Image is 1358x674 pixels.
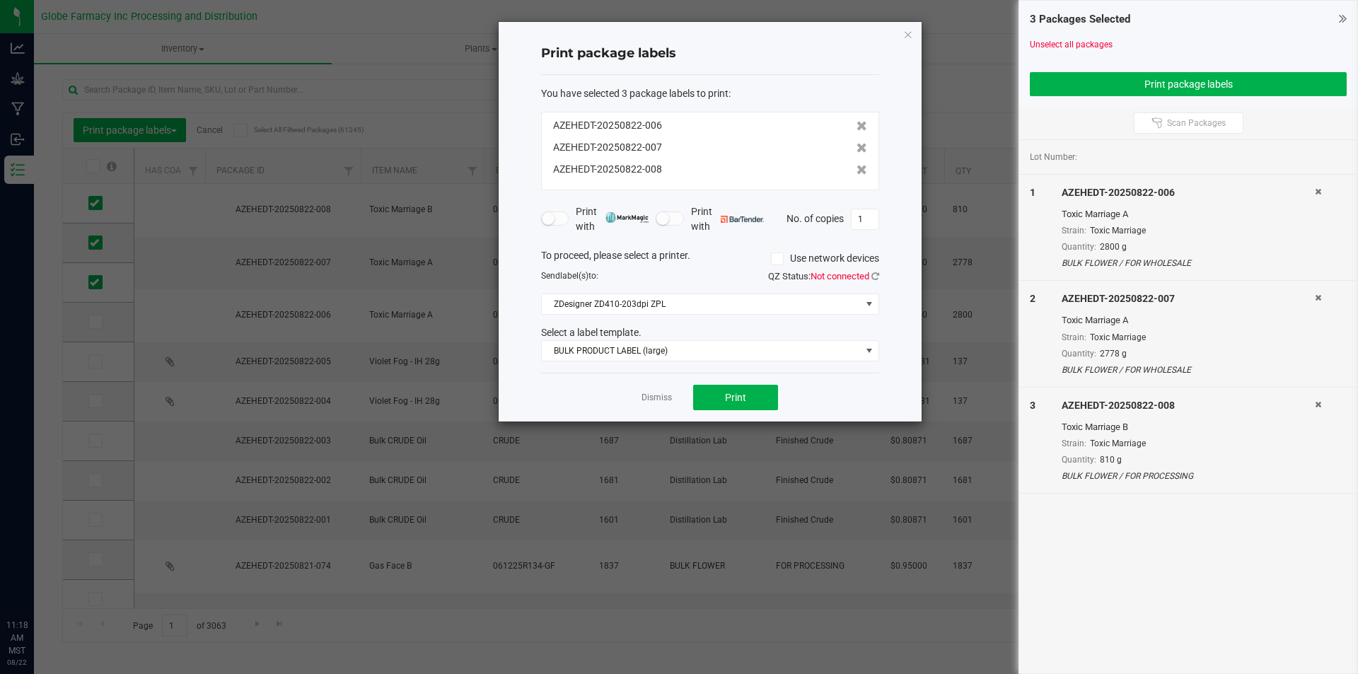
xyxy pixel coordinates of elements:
span: Print with [576,204,649,234]
span: 1 [1030,187,1035,198]
span: Strain: [1062,226,1086,236]
span: 2 [1030,293,1035,304]
span: Toxic Marriage [1090,332,1146,342]
div: BULK FLOWER / FOR WHOLESALE [1062,257,1315,269]
button: Print [693,385,778,410]
span: No. of copies [787,212,844,223]
span: Lot Number: [1030,151,1077,163]
div: Toxic Marriage B [1062,420,1315,434]
img: bartender.png [721,216,764,223]
span: Print with [691,204,764,234]
div: Toxic Marriage A [1062,313,1315,327]
button: Print package labels [1030,72,1347,96]
span: Print [725,392,746,403]
span: QZ Status: [768,271,879,281]
span: Quantity: [1062,242,1096,252]
span: Scan Packages [1167,117,1226,129]
span: 2800 g [1100,242,1127,252]
span: Not connected [811,271,869,281]
iframe: Resource center [14,561,57,603]
h4: Print package labels [541,45,879,63]
span: Quantity: [1062,349,1096,359]
span: AZEHEDT-20250822-006 [553,118,662,133]
span: Strain: [1062,332,1086,342]
span: label(s) [560,271,588,281]
a: Unselect all packages [1030,40,1113,50]
div: AZEHEDT-20250822-008 [1062,398,1315,413]
span: BULK PRODUCT LABEL (large) [542,341,861,361]
div: : [541,86,879,101]
span: Toxic Marriage [1090,438,1146,448]
span: 3 [1030,400,1035,411]
span: 810 g [1100,455,1122,465]
span: You have selected 3 package labels to print [541,88,729,99]
span: AZEHEDT-20250822-007 [553,140,662,155]
span: Send to: [541,271,598,281]
div: AZEHEDT-20250822-006 [1062,185,1315,200]
span: Toxic Marriage [1090,226,1146,236]
label: Use network devices [771,251,879,266]
iframe: Resource center unread badge [42,559,59,576]
span: Quantity: [1062,455,1096,465]
span: ZDesigner ZD410-203dpi ZPL [542,294,861,314]
span: 2778 g [1100,349,1127,359]
div: Select a label template. [530,325,890,340]
div: BULK FLOWER / FOR PROCESSING [1062,470,1315,482]
div: AZEHEDT-20250822-007 [1062,291,1315,306]
div: BULK FLOWER / FOR WHOLESALE [1062,364,1315,376]
a: Dismiss [642,392,672,404]
span: Strain: [1062,438,1086,448]
div: Toxic Marriage A [1062,207,1315,221]
img: mark_magic_cybra.png [605,212,649,223]
span: AZEHEDT-20250822-008 [553,162,662,177]
div: To proceed, please select a printer. [530,248,890,269]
